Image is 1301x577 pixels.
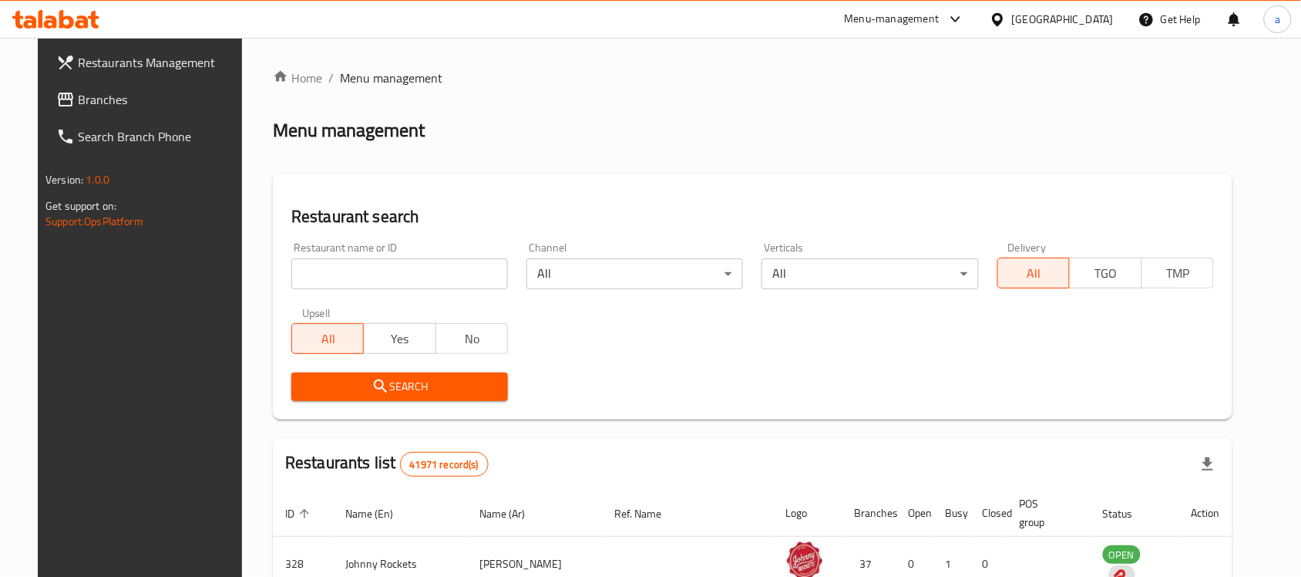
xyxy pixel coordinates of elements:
a: Home [273,69,322,87]
th: Open [896,490,933,537]
button: Search [291,373,508,401]
nav: breadcrumb [273,69,1232,87]
h2: Restaurant search [291,205,1214,228]
th: Logo [773,490,842,537]
span: 41971 record(s) [401,457,488,472]
button: TMP [1141,258,1214,288]
span: Branches [78,90,243,109]
button: TGO [1069,258,1141,288]
span: TGO [1076,262,1135,285]
th: Branches [842,490,896,537]
span: OPEN [1103,546,1141,564]
span: ID [285,504,314,523]
span: Search Branch Phone [78,127,243,146]
span: 1.0.0 [86,170,109,190]
label: Upsell [302,308,331,319]
li: / [328,69,334,87]
button: All [997,258,1070,288]
a: Search Branch Phone [44,118,255,155]
span: Name (Ar) [480,504,546,523]
div: Export file [1189,446,1226,483]
a: Branches [44,81,255,118]
span: Yes [370,328,429,350]
span: Name (En) [345,504,413,523]
th: Busy [933,490,970,537]
div: Total records count [400,452,489,477]
button: All [291,323,364,354]
span: Restaurants Management [78,53,243,72]
div: OPEN [1103,545,1141,564]
span: a [1275,11,1280,28]
h2: Menu management [273,118,425,143]
button: Yes [363,323,435,354]
span: Search [304,377,496,396]
span: Ref. Name [614,504,681,523]
span: Version: [45,170,83,190]
div: All [526,258,743,289]
button: No [435,323,508,354]
span: Menu management [340,69,442,87]
a: Support.OpsPlatform [45,211,143,231]
span: POS group [1020,494,1072,531]
h2: Restaurants list [285,451,489,477]
div: All [761,258,978,289]
span: Status [1103,504,1153,523]
input: Search for restaurant name or ID.. [291,258,508,289]
span: TMP [1148,262,1208,285]
span: All [298,328,358,350]
span: All [1004,262,1064,285]
a: Restaurants Management [44,44,255,81]
label: Delivery [1008,242,1047,253]
span: Get support on: [45,196,116,216]
th: Closed [970,490,1007,537]
span: No [442,328,502,350]
div: [GEOGRAPHIC_DATA] [1012,11,1114,28]
th: Action [1179,490,1232,537]
div: Menu-management [845,10,940,29]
